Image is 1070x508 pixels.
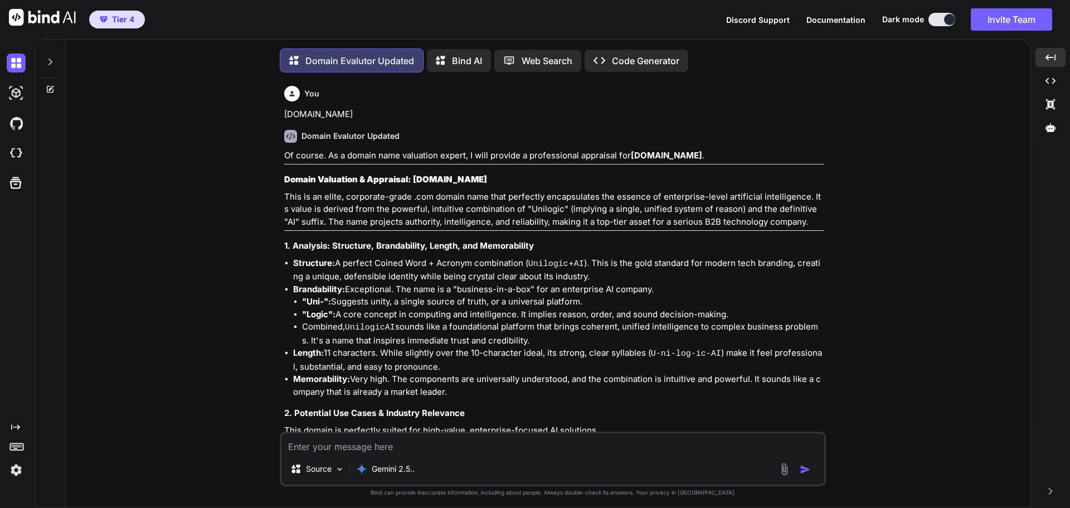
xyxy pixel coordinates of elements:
[293,373,824,398] li: Very high. The components are universally understood, and the combination is intuitive and powerf...
[293,284,345,294] strong: Brandability:
[778,463,791,476] img: attachment
[882,14,924,25] span: Dark mode
[335,465,344,474] img: Pick Models
[302,296,331,307] strong: "Uni-":
[7,114,26,133] img: githubDark
[306,463,332,475] p: Source
[293,258,335,268] strong: Structure:
[631,150,702,161] strong: [DOMAIN_NAME]
[284,408,465,418] strong: 2. Potential Use Cases & Industry Relevance
[651,349,721,359] code: U-ni-log-ic-AI
[293,347,324,358] strong: Length:
[293,374,350,384] strong: Memorability:
[726,14,790,26] button: Discord Support
[806,15,865,25] span: Documentation
[372,463,415,475] p: Gemini 2.5..
[284,108,824,121] p: [DOMAIN_NAME]
[7,54,26,72] img: darkChat
[305,54,414,67] p: Domain Evalutor Updated
[112,14,134,25] span: Tier 4
[301,130,400,142] h6: Domain Evalutor Updated
[726,15,790,25] span: Discord Support
[302,321,824,347] li: Combined, sounds like a foundational platform that brings coherent, unified intelligence to compl...
[356,463,367,475] img: Gemini 2.5 Pro
[574,259,584,269] code: AI
[100,16,108,23] img: premium
[522,54,572,67] p: Web Search
[284,191,824,229] p: This is an elite, corporate-grade .com domain name that perfectly encapsulates the essence of ent...
[89,11,145,28] button: premiumTier 4
[284,424,824,437] p: This domain is perfectly suited for high-value, enterprise-focused AI solutions.
[284,240,534,251] strong: 1. Analysis: Structure, Brandability, Length, and Memorability
[304,88,319,99] h6: You
[612,54,679,67] p: Code Generator
[293,283,824,347] li: Exceptional. The name is a "business-in-a-box" for an enterprise AI company.
[7,144,26,163] img: cloudideIcon
[806,14,865,26] button: Documentation
[284,149,824,162] p: Of course. As a domain name valuation expert, I will provide a professional appraisal for .
[293,347,824,373] li: 11 characters. While slightly over the 10-character ideal, its strong, clear syllables ( ) make i...
[345,323,395,332] code: UnilogicAI
[284,174,487,185] strong: Domain Valuation & Appraisal: [DOMAIN_NAME]
[452,54,482,67] p: Bind AI
[302,309,335,320] strong: "Logic":
[528,259,568,269] code: Unilogic
[280,488,826,497] p: Bind can provide inaccurate information, including about people. Always double-check its answers....
[302,308,824,321] li: A core concept in computing and intelligence. It implies reason, order, and sound decision-making.
[971,8,1052,31] button: Invite Team
[7,461,26,480] img: settings
[293,257,824,283] li: A perfect Coined Word + Acronym combination ( + ). This is the gold standard for modern tech bran...
[9,9,76,26] img: Bind AI
[800,464,811,475] img: icon
[7,84,26,103] img: darkAi-studio
[302,296,824,308] li: Suggests unity, a single source of truth, or a universal platform.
